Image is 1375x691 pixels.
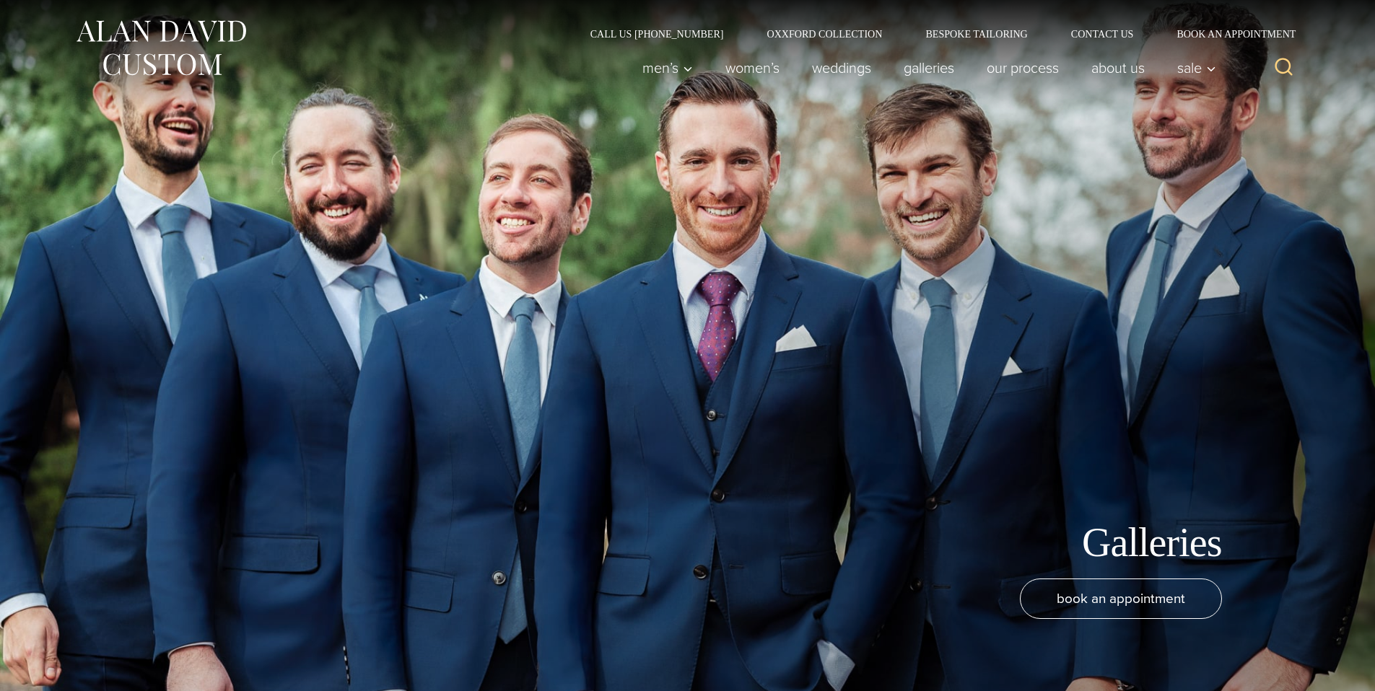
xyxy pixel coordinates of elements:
a: Contact Us [1049,29,1156,39]
h1: Galleries [1082,519,1222,567]
span: Sale [1177,61,1216,75]
a: Our Process [970,53,1075,82]
a: Galleries [887,53,970,82]
a: Bespoke Tailoring [904,29,1049,39]
a: Call Us [PHONE_NUMBER] [569,29,746,39]
span: book an appointment [1057,588,1185,609]
button: View Search Form [1267,50,1301,85]
span: Men’s [642,61,693,75]
a: Book an Appointment [1155,29,1301,39]
a: Oxxford Collection [745,29,904,39]
a: book an appointment [1020,578,1222,619]
img: Alan David Custom [74,16,248,80]
a: weddings [795,53,887,82]
nav: Primary Navigation [626,53,1223,82]
nav: Secondary Navigation [569,29,1301,39]
a: About Us [1075,53,1161,82]
a: Women’s [709,53,795,82]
